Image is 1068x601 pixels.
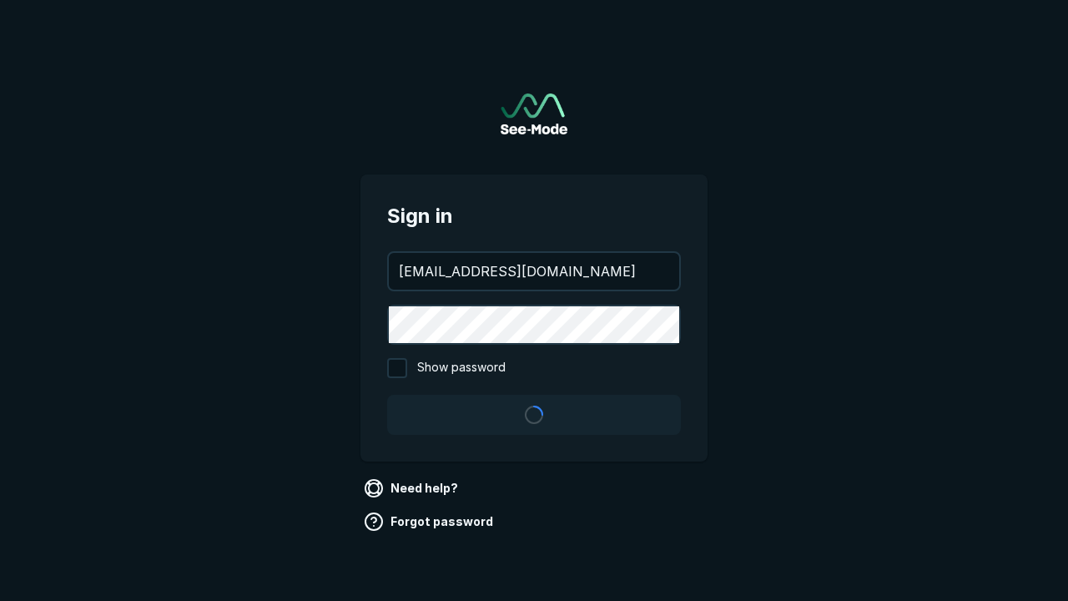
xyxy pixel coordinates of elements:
span: Show password [417,358,506,378]
a: Need help? [360,475,465,502]
a: Forgot password [360,508,500,535]
span: Sign in [387,201,681,231]
a: Go to sign in [501,93,567,134]
img: See-Mode Logo [501,93,567,134]
input: your@email.com [389,253,679,290]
